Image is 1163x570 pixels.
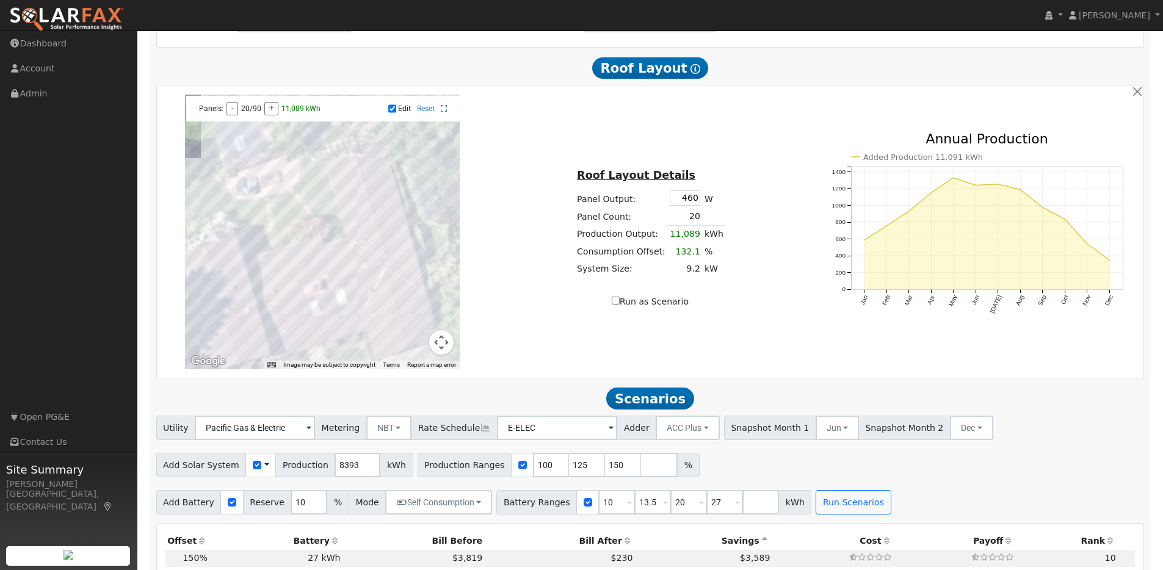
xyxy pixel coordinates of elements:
[183,553,208,563] span: 150%
[366,416,412,440] button: NBT
[842,286,846,292] text: 0
[241,104,261,113] span: 20/90
[1040,205,1045,210] circle: onclick=""
[383,361,400,368] a: Terms
[267,361,276,369] button: Keyboard shortcuts
[575,189,668,208] td: Panel Output:
[702,243,725,260] td: %
[63,550,73,560] img: retrieve
[832,168,846,175] text: 1400
[188,353,228,369] img: Google
[702,189,725,208] td: W
[667,208,702,226] td: 20
[611,553,633,563] span: $230
[1104,294,1114,307] text: Dec
[496,490,577,514] span: Battery Ranges
[398,104,411,113] label: Edit
[577,169,695,181] u: Roof Layout Details
[342,532,485,549] th: Bill Before
[617,416,656,440] span: Adder
[835,218,846,225] text: 800
[702,260,725,277] td: kW
[485,532,635,549] th: Bill After
[226,102,238,115] button: -
[417,104,435,113] a: Reset
[677,453,699,477] span: %
[1085,241,1090,246] circle: onclick=""
[156,416,196,440] span: Utility
[283,361,375,368] span: Image may be subject to copyright
[575,225,668,243] td: Production Output:
[575,243,668,260] td: Consumption Offset:
[860,536,881,546] span: Cost
[156,453,247,477] span: Add Solar System
[165,532,210,549] th: Offset
[9,7,124,32] img: SolarFax
[667,225,702,243] td: 11,089
[1107,258,1112,262] circle: onclick=""
[1079,10,1150,20] span: [PERSON_NAME]
[209,532,342,549] th: Battery
[1037,294,1048,306] text: Sep
[606,388,694,409] span: Scenarios
[884,223,889,228] circle: onclick=""
[429,330,454,355] button: Map camera controls
[264,102,278,115] button: +
[441,104,447,113] a: Full Screen
[281,104,321,113] span: 11,089 kWh
[722,536,759,546] span: Savings
[667,260,702,277] td: 9.2
[380,453,413,477] span: kWh
[407,361,456,368] a: Report a map error
[6,488,131,513] div: [GEOGRAPHIC_DATA], [GEOGRAPHIC_DATA]
[903,294,914,306] text: Mar
[971,294,981,306] text: Jun
[1018,187,1023,192] circle: onclick=""
[195,416,315,440] input: Select a Utility
[881,294,891,306] text: Feb
[209,550,342,567] td: 27 kWh
[863,153,983,162] text: Added Production 11,091 kWh
[612,295,689,308] label: Run as Scenario
[926,131,1048,146] text: Annual Production
[816,416,859,440] button: Jun
[575,208,668,226] td: Panel Count:
[575,260,668,277] td: System Size:
[385,490,492,514] button: Self Consumption
[835,252,846,259] text: 400
[314,416,367,440] span: Metering
[411,416,498,440] span: Rate Schedule
[973,536,1003,546] span: Payoff
[243,490,292,514] span: Reserve
[947,294,958,308] text: May
[1060,294,1070,305] text: Oct
[1081,536,1105,546] span: Rank
[327,490,349,514] span: %
[973,182,978,187] circle: onclick=""
[667,243,702,260] td: 132.1
[418,453,512,477] span: Production Ranges
[188,353,228,369] a: Open this area in Google Maps (opens a new window)
[656,416,720,440] button: ACC Plus
[950,416,993,440] button: Dec
[740,553,770,563] span: $3,589
[349,490,386,514] span: Mode
[862,238,867,243] circle: onclick=""
[951,175,956,180] circle: onclick=""
[926,294,937,305] text: Apr
[702,225,725,243] td: kWh
[832,201,846,208] text: 1000
[858,416,951,440] span: Snapshot Month 2
[907,209,911,214] circle: onclick=""
[835,236,846,242] text: 600
[929,190,933,195] circle: onclick=""
[199,104,223,113] span: Panels:
[989,294,1003,314] text: [DATE]
[452,553,482,563] span: $3,819
[1081,294,1092,307] text: Nov
[1105,553,1116,563] span: 10
[103,502,114,511] a: Map
[6,478,131,491] div: [PERSON_NAME]
[497,416,617,440] input: Select a Rate Schedule
[996,181,1001,186] circle: onclick=""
